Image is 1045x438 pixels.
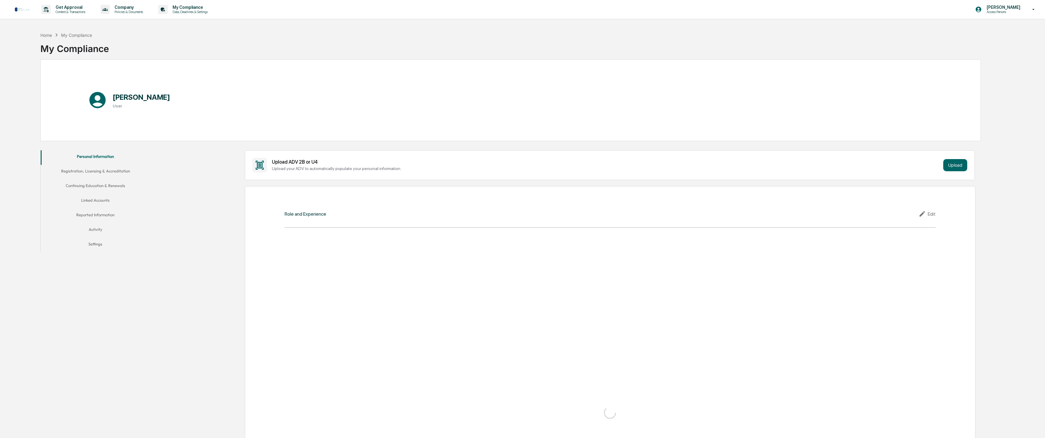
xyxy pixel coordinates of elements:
[40,33,52,38] div: Home
[943,159,967,171] button: Upload
[168,5,211,10] p: My Compliance
[272,159,941,165] div: Upload ADV 2B or U4
[41,238,150,252] button: Settings
[15,7,29,12] img: logo
[41,150,150,165] button: Personal Information
[41,165,150,179] button: Registration, Licensing & Accreditation
[40,38,109,54] div: My Compliance
[41,150,172,252] div: secondary tabs example
[51,5,88,10] p: Get Approval
[61,33,92,38] div: My Compliance
[919,210,936,217] div: Edit
[110,10,146,14] p: Policies & Documents
[113,93,170,102] h1: [PERSON_NAME]
[110,5,146,10] p: Company
[113,103,170,108] h3: User
[41,194,150,209] button: Linked Accounts
[285,211,326,217] div: Role and Experience
[272,166,941,171] div: Upload your ADV to automatically populate your personal information.
[982,5,1023,10] p: [PERSON_NAME]
[41,223,150,238] button: Activity
[41,179,150,194] button: Continuing Education & Renewals
[982,10,1023,14] p: Access Persons
[41,209,150,223] button: Reported Information
[51,10,88,14] p: Content & Transactions
[168,10,211,14] p: Data, Deadlines & Settings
